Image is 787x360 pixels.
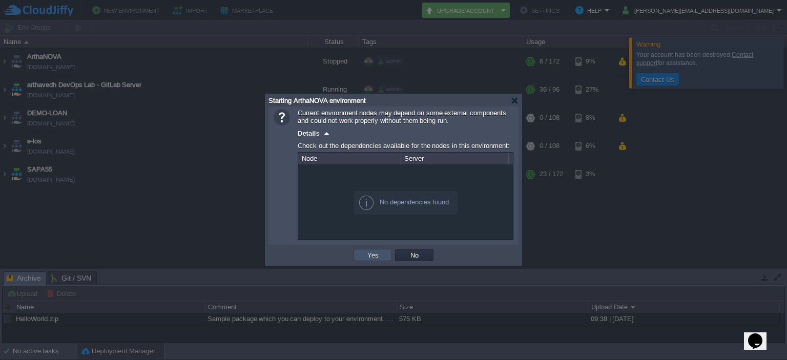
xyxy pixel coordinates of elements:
span: Starting ArthaNOVA environment [268,97,366,104]
span: Details [298,130,320,137]
div: Server [402,153,508,164]
button: Yes [364,250,382,260]
div: Check out the dependencies available for the nodes in this environment: [298,139,513,152]
iframe: chat widget [744,319,777,350]
div: Node [299,153,401,164]
div: No dependencies found [354,191,458,215]
span: Current environment nodes may depend on some external components and could not work properly with... [298,109,506,124]
button: No [407,250,422,260]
